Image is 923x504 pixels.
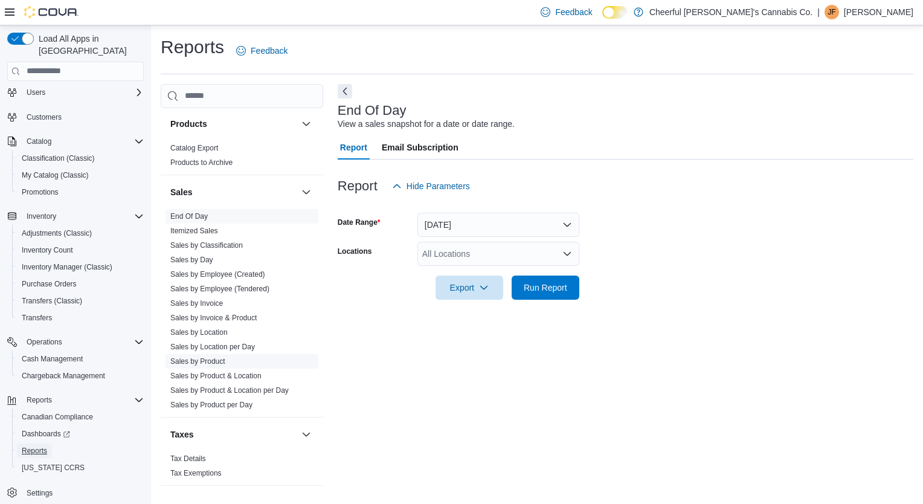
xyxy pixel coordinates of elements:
[844,5,913,19] p: [PERSON_NAME]
[22,335,67,349] button: Operations
[170,227,218,235] a: Itemized Sales
[299,185,314,199] button: Sales
[387,174,475,198] button: Hide Parameters
[524,282,567,294] span: Run Report
[555,6,592,18] span: Feedback
[22,429,70,439] span: Dashboards
[602,6,628,19] input: Dark Mode
[2,84,149,101] button: Users
[22,85,144,100] span: Users
[12,259,149,276] button: Inventory Manager (Classic)
[22,486,57,500] a: Settings
[825,5,839,19] div: Jason Fitzpatrick
[338,118,515,131] div: View a sales snapshot for a date or date range.
[170,468,222,478] span: Tax Exemptions
[17,168,144,183] span: My Catalog (Classic)
[161,35,224,59] h1: Reports
[170,328,228,337] span: Sales by Location
[17,369,110,383] a: Chargeback Management
[22,170,89,180] span: My Catalog (Classic)
[17,168,94,183] a: My Catalog (Classic)
[417,213,579,237] button: [DATE]
[17,151,100,166] a: Classification (Classic)
[170,454,206,464] span: Tax Details
[338,218,381,227] label: Date Range
[22,313,52,323] span: Transfers
[2,133,149,150] button: Catalog
[170,299,223,308] a: Sales by Invoice
[170,357,225,366] a: Sales by Product
[22,134,144,149] span: Catalog
[17,460,144,475] span: Washington CCRS
[170,342,255,352] span: Sales by Location per Day
[170,186,193,198] h3: Sales
[382,135,458,160] span: Email Subscription
[22,279,77,289] span: Purchase Orders
[12,225,149,242] button: Adjustments (Classic)
[22,85,50,100] button: Users
[17,226,97,241] a: Adjustments (Classic)
[170,314,257,322] a: Sales by Invoice & Product
[170,186,297,198] button: Sales
[22,296,82,306] span: Transfers (Classic)
[27,395,52,405] span: Reports
[170,428,297,441] button: Taxes
[338,179,378,193] h3: Report
[12,351,149,367] button: Cash Management
[17,243,144,257] span: Inventory Count
[2,208,149,225] button: Inventory
[17,311,144,325] span: Transfers
[443,276,496,300] span: Export
[817,5,820,19] p: |
[27,137,51,146] span: Catalog
[17,427,144,441] span: Dashboards
[17,410,144,424] span: Canadian Compliance
[17,369,144,383] span: Chargeback Management
[340,135,367,160] span: Report
[2,483,149,501] button: Settings
[17,260,117,274] a: Inventory Manager (Classic)
[2,334,149,351] button: Operations
[34,33,144,57] span: Load All Apps in [GEOGRAPHIC_DATA]
[170,469,222,477] a: Tax Exemptions
[170,158,233,167] a: Products to Archive
[27,112,62,122] span: Customers
[170,371,262,381] span: Sales by Product & Location
[12,425,149,442] a: Dashboards
[22,228,92,238] span: Adjustments (Classic)
[170,299,223,308] span: Sales by Invoice
[17,243,78,257] a: Inventory Count
[22,463,85,473] span: [US_STATE] CCRS
[251,45,288,57] span: Feedback
[170,256,213,264] a: Sales by Day
[22,153,95,163] span: Classification (Classic)
[22,393,144,407] span: Reports
[12,242,149,259] button: Inventory Count
[17,352,144,366] span: Cash Management
[562,249,572,259] button: Open list of options
[17,444,52,458] a: Reports
[170,400,252,410] span: Sales by Product per Day
[2,108,149,126] button: Customers
[22,412,93,422] span: Canadian Compliance
[828,5,835,19] span: JF
[170,357,225,366] span: Sales by Product
[24,6,79,18] img: Cova
[170,285,269,293] a: Sales by Employee (Tendered)
[161,141,323,175] div: Products
[12,276,149,292] button: Purchase Orders
[12,367,149,384] button: Chargeback Management
[231,39,292,63] a: Feedback
[22,245,73,255] span: Inventory Count
[170,118,297,130] button: Products
[22,110,66,124] a: Customers
[22,335,144,349] span: Operations
[338,84,352,99] button: Next
[22,371,105,381] span: Chargeback Management
[299,117,314,131] button: Products
[170,144,218,152] a: Catalog Export
[17,427,75,441] a: Dashboards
